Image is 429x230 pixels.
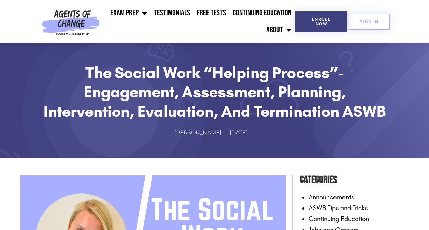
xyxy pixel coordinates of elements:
a: Continuing Education [229,4,295,21]
a: [DATE] [230,128,255,138]
a: SIGN IN [349,14,390,30]
a: Testimonials [151,4,194,21]
a: Announcements [309,193,354,201]
h1: The Social Work “Helping Process”- Engagement, Assessment, Planning, Intervention, Evaluation, an... [37,63,392,121]
h4: Categories [300,172,409,188]
a: ASWB Tips and Tricks [309,204,368,212]
a: About [263,21,295,39]
a: Free Tests [194,4,229,21]
a: Enroll Now [295,11,347,32]
nav: Menu [102,4,295,39]
a: Continuing Education [309,215,369,223]
span: Enroll Now [306,17,337,26]
a: Exam Prep [107,4,151,21]
span: [PERSON_NAME] [174,128,221,138]
a: [PERSON_NAME] [174,128,228,138]
span: SIGN IN [360,19,379,24]
time: [DATE] [230,129,248,136]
